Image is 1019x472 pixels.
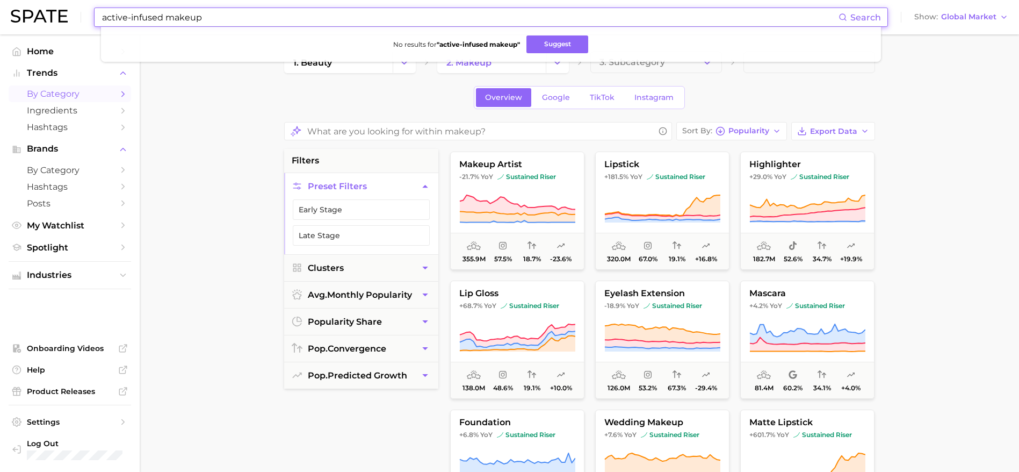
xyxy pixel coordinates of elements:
button: Early Stage [293,199,430,220]
button: Industries [9,267,131,283]
abbr: popularity index [308,344,328,354]
a: Google [533,88,579,107]
span: Settings [27,417,113,427]
span: 126.0m [608,384,630,392]
span: popularity share: Instagram [644,369,652,382]
span: average monthly popularity: Very High Popularity [467,240,481,253]
span: +68.7% [459,302,482,310]
img: sustained riser [501,303,507,309]
button: Clusters [284,255,438,281]
img: SPATE [11,10,68,23]
span: eyelash extension [596,289,729,298]
span: Log Out [27,439,126,448]
span: Ingredients [27,105,113,116]
span: by Category [27,89,113,99]
span: 138.0m [462,384,485,392]
span: popularity convergence: High Convergence [673,369,681,382]
span: 320.0m [607,255,631,263]
span: YoY [630,173,642,181]
span: sustained riser [644,302,702,310]
span: +29.0% [749,173,772,181]
span: Hashtags [27,182,113,192]
span: +16.8% [695,255,717,263]
span: 19.1% [668,255,685,263]
span: YoY [774,173,786,181]
span: +19.9% [840,255,862,263]
span: 355.9m [462,255,485,263]
span: Industries [27,270,113,280]
span: +601.7% [749,431,775,439]
span: Global Market [941,14,996,20]
button: pop.predicted growth [284,362,438,389]
span: 182.7m [753,255,775,263]
a: Home [9,43,131,60]
span: 34.1% [813,384,830,392]
span: sustained riser [793,431,852,439]
span: My Watchlist [27,220,113,231]
span: average monthly popularity: Very High Popularity [467,369,481,382]
span: 2. makeup [446,58,492,68]
span: popularity convergence: Very Low Convergence [527,240,536,253]
span: foundation [451,418,584,427]
span: +181.5% [604,173,628,181]
span: average monthly popularity: Very High Popularity [612,369,626,382]
span: sustained riser [786,302,845,310]
span: sustained riser [497,173,556,181]
span: popularity convergence: Low Convergence [818,369,826,382]
span: matte lipstick [741,418,874,427]
a: Product Releases [9,383,131,399]
button: eyelash extension-18.9% YoYsustained risersustained riser126.0m53.2%67.3%-29.4% [595,281,729,399]
span: +4.0% [841,384,861,392]
span: +6.8% [459,431,479,439]
span: mascara [741,289,874,298]
span: makeup artist [451,160,584,169]
span: average monthly popularity: Very High Popularity [612,240,626,253]
span: YoY [484,302,496,310]
span: lipstick [596,160,729,169]
span: by Category [27,165,113,175]
img: sustained riser [497,174,504,180]
a: Hashtags [9,119,131,135]
span: popularity convergence: Very Low Convergence [673,240,681,253]
span: 81.4m [754,384,773,392]
span: popularity predicted growth: Uncertain [557,240,565,253]
img: sustained riser [641,432,647,438]
span: 3. Subcategory [599,58,665,67]
span: YoY [480,431,493,439]
span: 57.5% [494,255,511,263]
span: Hashtags [27,122,113,132]
span: YoY [481,173,493,181]
a: Onboarding Videos [9,340,131,356]
span: popularity convergence: Low Convergence [818,240,826,253]
span: +10.0% [550,384,572,392]
span: average monthly popularity: Very High Popularity [757,240,771,253]
span: 48.6% [493,384,512,392]
button: ShowGlobal Market [912,10,1011,24]
span: 60.2% [783,384,803,392]
span: lip gloss [451,289,584,298]
a: by Category [9,85,131,102]
span: monthly popularity [308,290,412,300]
span: 52.6% [783,255,802,263]
span: -29.4% [695,384,717,392]
span: 34.7% [812,255,831,263]
span: YoY [770,302,782,310]
span: Preset Filters [308,181,367,191]
span: popularity predicted growth: Uncertain [702,369,710,382]
button: highlighter+29.0% YoYsustained risersustained riser182.7m52.6%34.7%+19.9% [740,152,875,270]
span: Show [914,14,938,20]
span: sustained riser [647,173,705,181]
button: Late Stage [293,225,430,246]
a: Posts [9,195,131,212]
span: sustained riser [791,173,849,181]
span: Product Releases [27,387,113,396]
span: YoY [624,431,637,439]
button: Suggest [526,35,588,53]
a: TikTok [581,88,624,107]
span: filters [292,154,319,167]
span: 18.7% [523,255,540,263]
span: Clusters [308,263,344,273]
img: sustained riser [647,174,653,180]
span: predicted growth [308,370,407,381]
button: Preset Filters [284,173,438,199]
